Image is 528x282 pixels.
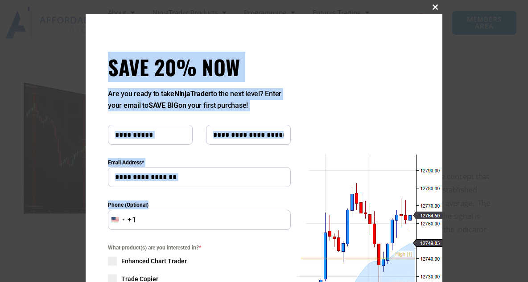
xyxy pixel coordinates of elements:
strong: NinjaTrader [174,90,211,98]
span: Enhanced Chart Trader [121,257,187,266]
label: Phone (Optional) [108,200,291,209]
strong: SAVE BIG [148,101,178,110]
label: Enhanced Chart Trader [108,257,291,266]
button: Selected country [108,210,136,230]
span: What product(s) are you interested in? [108,243,291,252]
p: Are you ready to take to the next level? Enter your email to on your first purchase! [108,88,291,111]
h3: SAVE 20% NOW [108,54,291,79]
div: +1 [128,214,136,226]
label: Email Address [108,158,291,167]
